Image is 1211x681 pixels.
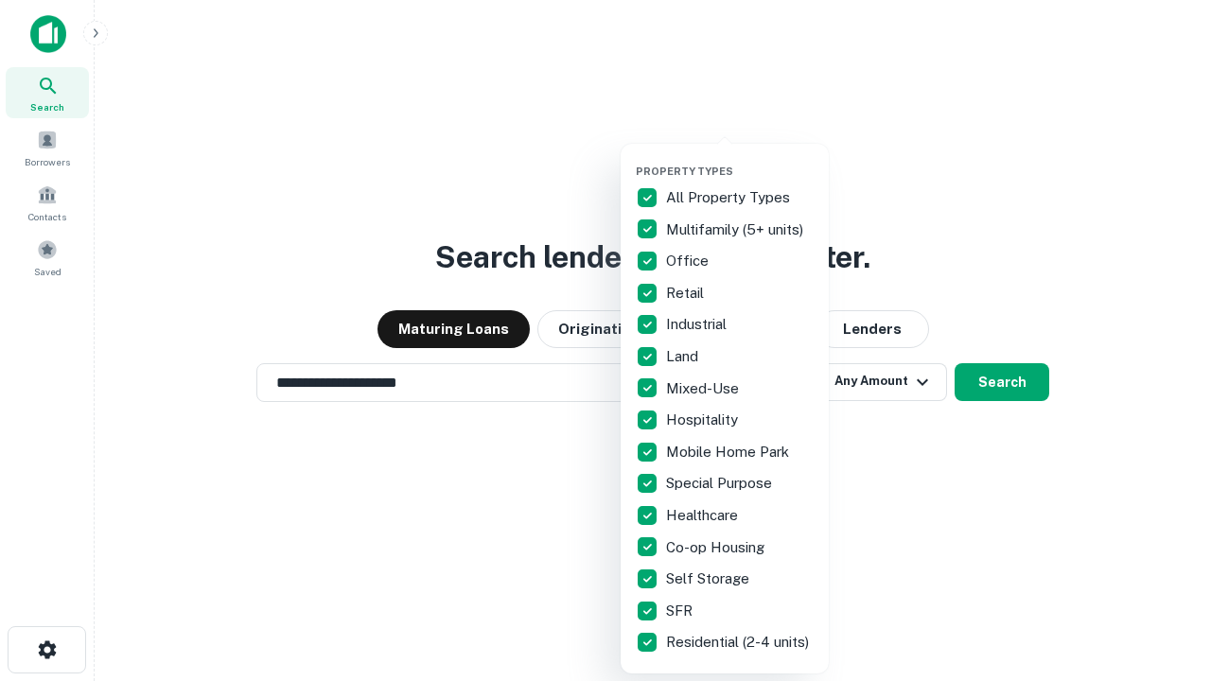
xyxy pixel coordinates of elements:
p: Industrial [666,313,730,336]
p: Land [666,345,702,368]
p: All Property Types [666,186,794,209]
p: Self Storage [666,567,753,590]
p: Special Purpose [666,472,776,495]
p: Healthcare [666,504,742,527]
p: SFR [666,600,696,622]
p: Mobile Home Park [666,441,793,463]
p: Hospitality [666,409,742,431]
iframe: Chat Widget [1116,530,1211,620]
p: Co-op Housing [666,536,768,559]
p: Residential (2-4 units) [666,631,813,654]
p: Office [666,250,712,272]
p: Retail [666,282,708,305]
p: Mixed-Use [666,377,743,400]
span: Property Types [636,166,733,177]
p: Multifamily (5+ units) [666,218,807,241]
